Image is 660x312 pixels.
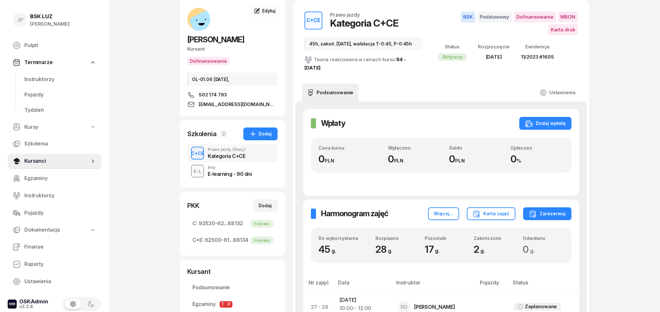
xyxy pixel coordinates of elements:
div: 11/2023 #1605 [521,53,554,61]
div: Pozostało [424,235,465,241]
span: (Stacj.) [232,148,246,152]
div: Cena kursu [318,145,380,151]
span: Raporty [24,260,96,268]
div: Kategoria C+CE [330,17,398,29]
a: Instruktorzy [8,188,101,203]
img: logo-xs-dark@2x.png [8,300,17,308]
div: Więcej... [434,210,453,218]
div: Karta zajęć [472,210,510,218]
a: C+E:62500-61...88134Pobrano [187,233,278,248]
small: PLN [394,158,403,164]
a: Pojazdy [19,87,101,103]
span: Finanse [24,243,96,251]
span: P [226,301,232,308]
th: Data [334,278,392,292]
div: Pobrano [250,236,274,244]
span: RD [400,304,407,310]
span: Tydzień [24,106,96,114]
span: Podsumowanie [192,283,272,292]
span: Terminarze [24,58,52,67]
small: g. [530,248,535,254]
a: Dokumentacja [8,223,101,237]
a: 502 174 783 [187,91,278,99]
button: C+CE [304,12,322,29]
span: BSK [461,12,475,22]
span: C: [192,219,197,228]
span: 92520-62...88132 [192,219,272,228]
h2: Wpłaty [321,118,345,128]
th: Pojazdy [476,278,509,292]
div: [PERSON_NAME] [414,304,455,309]
div: Opłacono [511,145,564,151]
span: Edytuj [262,8,276,13]
button: Więcej... [428,207,459,220]
a: Ustawienia [535,84,580,102]
span: Kursanci [24,157,90,165]
a: Terminarze [8,55,101,70]
span: Egzaminy [24,174,96,183]
button: C+CE [191,147,204,160]
span: Pojazdy [24,91,96,99]
button: Dodaj [243,127,278,140]
div: Zakończono [474,235,515,241]
div: E-L [191,167,204,175]
div: OL-01.06 [DATE], [187,73,278,86]
div: Inny [208,166,252,169]
div: C+CE [189,149,207,157]
div: 0 [318,153,380,165]
div: v3.2.4 [19,304,48,309]
div: Do wykorzystania [318,235,367,241]
a: Edytuj [249,5,280,17]
div: Kategoria C+CE [208,153,246,159]
span: 17 [424,243,442,255]
div: Prawo jazdy [330,12,359,17]
a: Pojazdy [8,205,101,221]
th: Status [509,278,579,292]
a: Szkolenia [8,136,101,152]
button: BSKPodstawowyDofinansowanieMBONKarta druk [430,12,578,35]
div: Kursant [187,45,278,53]
small: g. [388,248,392,254]
h2: Harmonogram zajęć [321,209,388,219]
a: Raporty [8,257,101,272]
span: 2 [474,243,488,255]
a: Egzaminy [8,171,101,186]
div: 0 [388,153,441,165]
a: Kursy [8,120,101,135]
span: Instruktorzy [24,192,96,200]
span: 45 [318,243,339,255]
span: Kursy [24,123,38,131]
span: MBON [558,12,578,22]
div: Zarezerwuj [529,210,566,218]
span: Pojazdy [24,209,96,217]
button: E-L [191,165,204,177]
div: 45h, zakoń. [DATE], walidacja T-0:45, P-0:45h [304,37,423,50]
a: Pulpit [8,38,101,53]
a: Instruktorzy [19,72,101,87]
span: [DATE] [486,54,502,60]
a: Kursanci [8,153,101,169]
span: Ustawienia [24,277,96,286]
span: Szkolenia [24,140,96,148]
button: E-LInnyE-learning - 90 dni [187,162,278,180]
div: C+CE [304,15,323,26]
span: JP [17,17,23,23]
span: Dofinansowanie [514,12,556,22]
small: PLN [325,158,334,164]
div: Aktywny [438,53,466,61]
small: % [516,158,521,164]
div: BSK LUZ [30,14,69,19]
div: Odwołano [523,235,564,241]
small: g. [480,248,485,254]
th: Instruktor [392,278,476,292]
span: Dokumentacja [24,226,60,234]
div: Pobrano [250,220,274,227]
span: Dofinansowanie [187,57,229,65]
span: T [220,301,226,308]
div: Ewidencja [521,43,554,51]
div: Dodaj [249,130,272,138]
button: Dodaj [253,199,278,212]
a: C:92520-62...88132Pobrano [187,216,278,231]
a: Podsumowanie [187,280,278,295]
div: 0 [511,153,564,165]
